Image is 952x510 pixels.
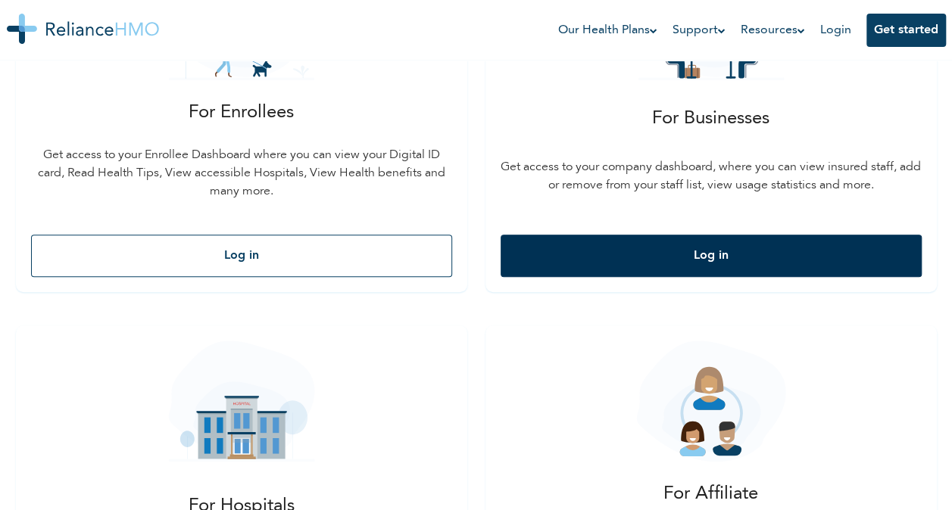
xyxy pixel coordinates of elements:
a: Our Health Plans [558,21,657,39]
a: Resources [741,21,805,39]
p: Get access to your company dashboard, where you can view insured staff, add or remove from your s... [501,158,922,194]
a: Log in [31,219,452,277]
button: Log in [501,235,922,277]
p: Get access to your Enrollee Dashboard where you can view your Digital ID card, Read Health Tips, ... [31,146,452,201]
img: affiliate-icon.svg [501,341,922,462]
button: Get started [866,14,946,47]
p: For Enrollees [31,99,452,126]
img: Reliance HMO's Logo [7,14,159,44]
button: Log in [31,235,452,277]
a: Support [673,21,726,39]
img: hospital_icon.svg [31,341,452,462]
a: Log in [501,219,922,277]
a: Login [820,24,851,36]
p: For Businesses [501,105,922,132]
p: For Affiliate [501,480,922,508]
